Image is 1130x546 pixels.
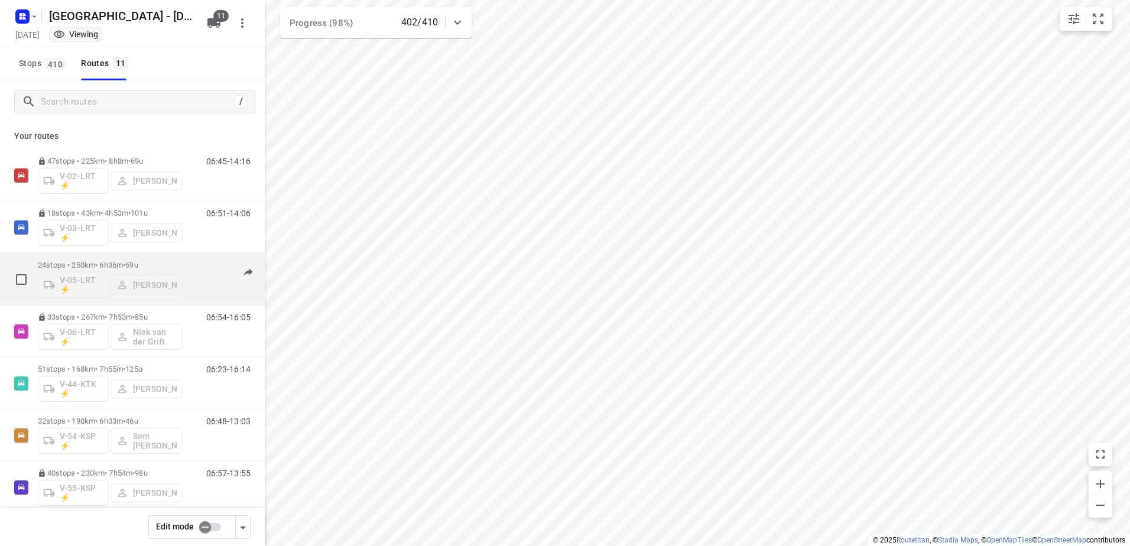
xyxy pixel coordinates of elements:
[123,365,125,373] span: •
[206,209,251,218] p: 06:51-14:06
[113,57,129,69] span: 11
[131,157,143,165] span: 69u
[125,261,138,269] span: 69u
[38,469,182,477] p: 40 stops • 230km • 7h54m
[132,313,135,321] span: •
[280,7,472,38] div: Progress (98%)402/410
[123,417,125,425] span: •
[938,536,978,544] a: Stadia Maps
[53,28,98,40] div: You are currently in view mode. To make any changes, go to edit project.
[206,417,251,426] p: 06:48-13:03
[9,268,33,291] span: Select
[202,11,226,35] button: 11
[1086,7,1110,31] button: Fit zoom
[213,10,229,22] span: 11
[1062,7,1086,31] button: Map settings
[131,209,148,217] span: 101u
[236,261,260,284] button: Send to driver
[1060,7,1112,31] div: small contained button group
[38,313,182,321] p: 33 stops • 267km • 7h53m
[401,15,438,30] p: 402/410
[873,536,1125,544] li: © 2025 , © , © © contributors
[125,417,138,425] span: 46u
[38,209,182,217] p: 18 stops • 43km • 4h53m
[38,417,182,425] p: 32 stops • 190km • 6h33m
[206,313,251,322] p: 06:54-16:05
[986,536,1032,544] a: OpenMapTiles
[123,261,125,269] span: •
[125,365,142,373] span: 125u
[135,313,147,321] span: 85u
[128,157,131,165] span: •
[38,157,182,165] p: 47 stops • 225km • 8h8m
[1037,536,1086,544] a: OpenStreetMap
[38,365,182,373] p: 51 stops • 168km • 7h55m
[897,536,930,544] a: Routetitan
[206,365,251,374] p: 06:23-16:14
[14,130,251,142] p: Your routes
[156,522,194,531] span: Edit mode
[206,469,251,478] p: 06:57-13:55
[135,469,147,477] span: 98u
[41,93,235,111] input: Search routes
[19,56,69,71] span: Stops
[230,11,254,35] button: More
[290,18,353,28] span: Progress (98%)
[38,261,182,269] p: 24 stops • 250km • 6h36m
[206,157,251,166] p: 06:45-14:16
[132,469,135,477] span: •
[235,95,248,108] div: /
[236,519,250,534] div: Driver app settings
[45,58,66,70] span: 410
[128,209,131,217] span: •
[81,56,132,71] div: Routes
